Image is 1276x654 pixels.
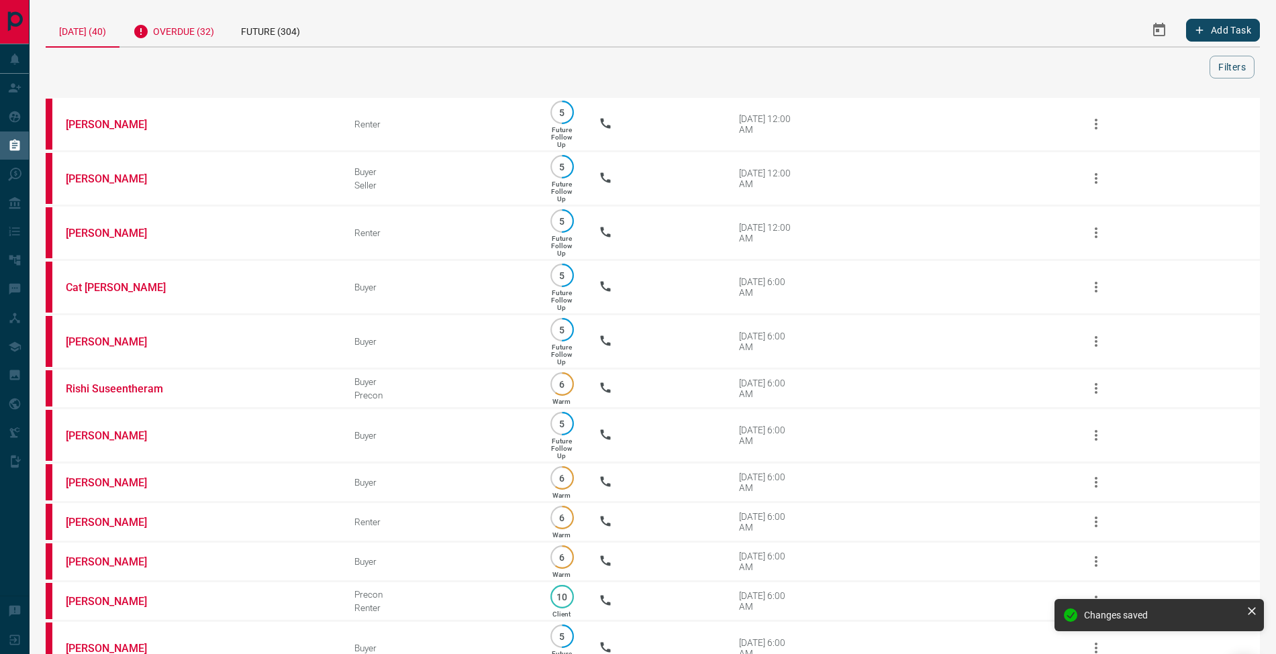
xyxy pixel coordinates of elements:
[354,556,524,567] div: Buyer
[739,331,796,352] div: [DATE] 6:00 AM
[551,289,572,311] p: Future Follow Up
[66,172,166,185] a: [PERSON_NAME]
[739,276,796,298] div: [DATE] 6:00 AM
[46,316,52,367] div: property.ca
[557,552,567,562] p: 6
[557,270,567,280] p: 5
[557,419,567,429] p: 5
[1143,14,1175,46] button: Select Date Range
[557,107,567,117] p: 5
[46,543,52,580] div: property.ca
[552,492,571,499] p: Warm
[557,216,567,226] p: 5
[354,376,524,387] div: Buyer
[1084,610,1241,620] div: Changes saved
[46,207,52,258] div: property.ca
[551,180,572,203] p: Future Follow Up
[552,571,571,578] p: Warm
[46,464,52,500] div: property.ca
[66,281,166,294] a: Cat [PERSON_NAME]
[46,370,52,406] div: property.ca
[354,227,524,238] div: Renter
[354,180,524,190] div: Seller
[354,336,524,347] div: Buyer
[46,99,52,150] div: property.ca
[552,610,571,618] p: Client
[66,476,166,489] a: [PERSON_NAME]
[1210,56,1255,78] button: Filters
[739,425,796,446] div: [DATE] 6:00 AM
[66,118,166,131] a: [PERSON_NAME]
[66,595,166,608] a: [PERSON_NAME]
[46,262,52,313] div: property.ca
[557,325,567,335] p: 5
[739,590,796,612] div: [DATE] 6:00 AM
[46,504,52,540] div: property.ca
[739,472,796,493] div: [DATE] 6:00 AM
[119,13,228,46] div: Overdue (32)
[354,643,524,653] div: Buyer
[552,531,571,539] p: Warm
[66,555,166,568] a: [PERSON_NAME]
[739,113,796,135] div: [DATE] 12:00 AM
[354,119,524,129] div: Renter
[66,382,166,395] a: Rishi Suseentheram
[46,410,52,461] div: property.ca
[739,511,796,533] div: [DATE] 6:00 AM
[557,631,567,641] p: 5
[557,162,567,172] p: 5
[1186,19,1260,42] button: Add Task
[739,168,796,189] div: [DATE] 12:00 AM
[552,398,571,405] p: Warm
[551,126,572,148] p: Future Follow Up
[354,166,524,177] div: Buyer
[557,473,567,483] p: 6
[557,379,567,389] p: 6
[46,153,52,204] div: property.ca
[228,13,313,46] div: Future (304)
[551,235,572,257] p: Future Follow Up
[66,335,166,348] a: [PERSON_NAME]
[739,378,796,399] div: [DATE] 6:00 AM
[551,343,572,366] p: Future Follow Up
[739,551,796,572] div: [DATE] 6:00 AM
[354,589,524,600] div: Precon
[46,13,119,48] div: [DATE] (40)
[354,390,524,400] div: Precon
[354,477,524,488] div: Buyer
[66,429,166,442] a: [PERSON_NAME]
[46,583,52,619] div: property.ca
[66,516,166,529] a: [PERSON_NAME]
[354,602,524,613] div: Renter
[354,430,524,441] div: Buyer
[551,437,572,459] p: Future Follow Up
[66,227,166,239] a: [PERSON_NAME]
[354,516,524,527] div: Renter
[354,282,524,292] div: Buyer
[739,222,796,243] div: [DATE] 12:00 AM
[557,592,567,602] p: 10
[557,512,567,523] p: 6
